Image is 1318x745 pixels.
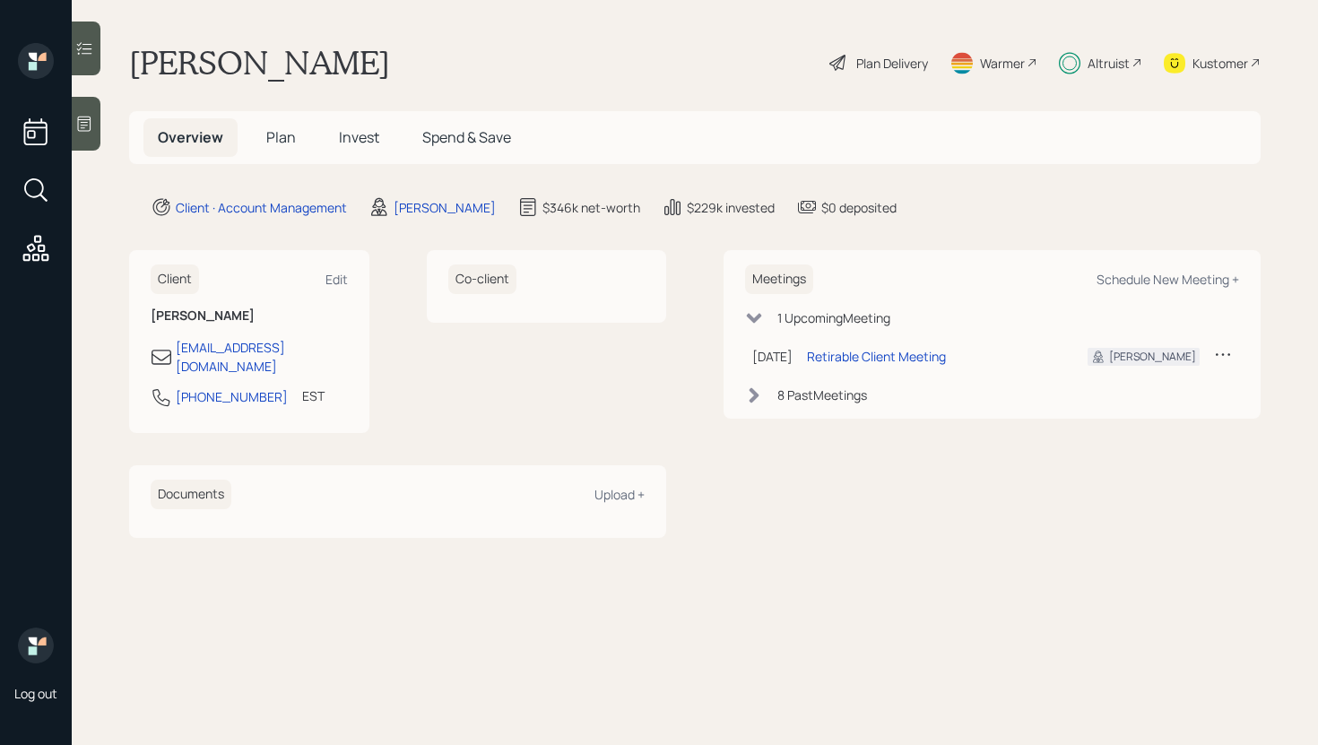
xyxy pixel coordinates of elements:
div: Plan Delivery [856,54,928,73]
h6: Documents [151,480,231,509]
span: Invest [339,127,379,147]
div: $0 deposited [821,198,897,217]
div: Schedule New Meeting + [1097,271,1239,288]
div: [PHONE_NUMBER] [176,387,288,406]
div: Client · Account Management [176,198,347,217]
div: [PERSON_NAME] [1109,349,1196,365]
h6: Co-client [448,264,516,294]
img: retirable_logo.png [18,628,54,663]
span: Plan [266,127,296,147]
span: Overview [158,127,223,147]
div: $229k invested [687,198,775,217]
div: Log out [14,685,57,702]
h6: [PERSON_NAME] [151,308,348,324]
h6: Client [151,264,199,294]
h6: Meetings [745,264,813,294]
div: Edit [325,271,348,288]
div: 1 Upcoming Meeting [777,308,890,327]
div: Upload + [594,486,645,503]
div: [EMAIL_ADDRESS][DOMAIN_NAME] [176,338,348,376]
div: Retirable Client Meeting [807,347,946,366]
div: Warmer [980,54,1025,73]
h1: [PERSON_NAME] [129,43,390,82]
div: EST [302,386,325,405]
div: $346k net-worth [542,198,640,217]
div: [PERSON_NAME] [394,198,496,217]
div: Altruist [1088,54,1130,73]
div: 8 Past Meeting s [777,385,867,404]
div: Kustomer [1192,54,1248,73]
span: Spend & Save [422,127,511,147]
div: [DATE] [752,347,793,366]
